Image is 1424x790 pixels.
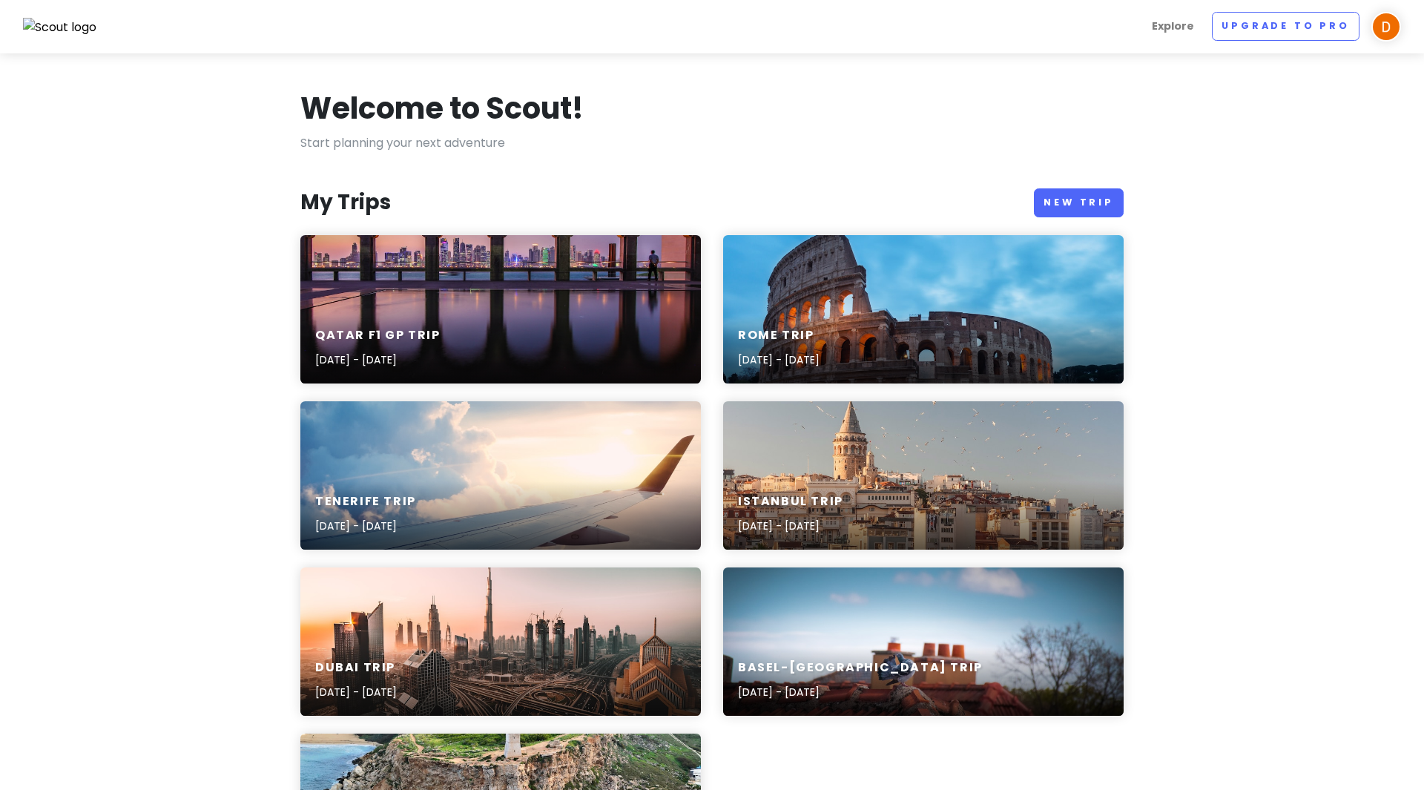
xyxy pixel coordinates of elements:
a: aerial view of buildings and flying birdsIstanbul Trip[DATE] - [DATE] [723,401,1124,550]
a: New Trip [1034,188,1124,217]
h6: Istanbul Trip [738,494,843,510]
p: [DATE] - [DATE] [738,518,843,534]
p: [DATE] - [DATE] [315,352,441,368]
p: [DATE] - [DATE] [738,684,983,700]
h6: Qatar f1 gp Trip [315,328,441,343]
a: black concrete bridgeQatar f1 gp Trip[DATE] - [DATE] [300,235,701,384]
h6: Dubai Trip [315,660,397,676]
h6: Tenerife Trip [315,494,416,510]
p: [DATE] - [DATE] [315,518,416,534]
img: Scout logo [23,18,97,37]
a: brown roof tiles under blue sky during daytimeBasel-[GEOGRAPHIC_DATA] Trip[DATE] - [DATE] [723,567,1124,716]
img: User profile [1371,12,1401,42]
a: Colosseum arena photographyRome Trip[DATE] - [DATE] [723,235,1124,384]
h1: Welcome to Scout! [300,89,584,128]
h6: Rome Trip [738,328,820,343]
p: Start planning your next adventure [300,134,1124,153]
h6: Basel-[GEOGRAPHIC_DATA] Trip [738,660,983,676]
a: aerial photography of airlinerTenerife Trip[DATE] - [DATE] [300,401,701,550]
a: Upgrade to Pro [1212,12,1359,41]
p: [DATE] - [DATE] [315,684,397,700]
a: aerial photo of city highway surrounded by high-rise buildingsDubai Trip[DATE] - [DATE] [300,567,701,716]
h3: My Trips [300,189,391,216]
a: Explore [1146,12,1200,41]
p: [DATE] - [DATE] [738,352,820,368]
